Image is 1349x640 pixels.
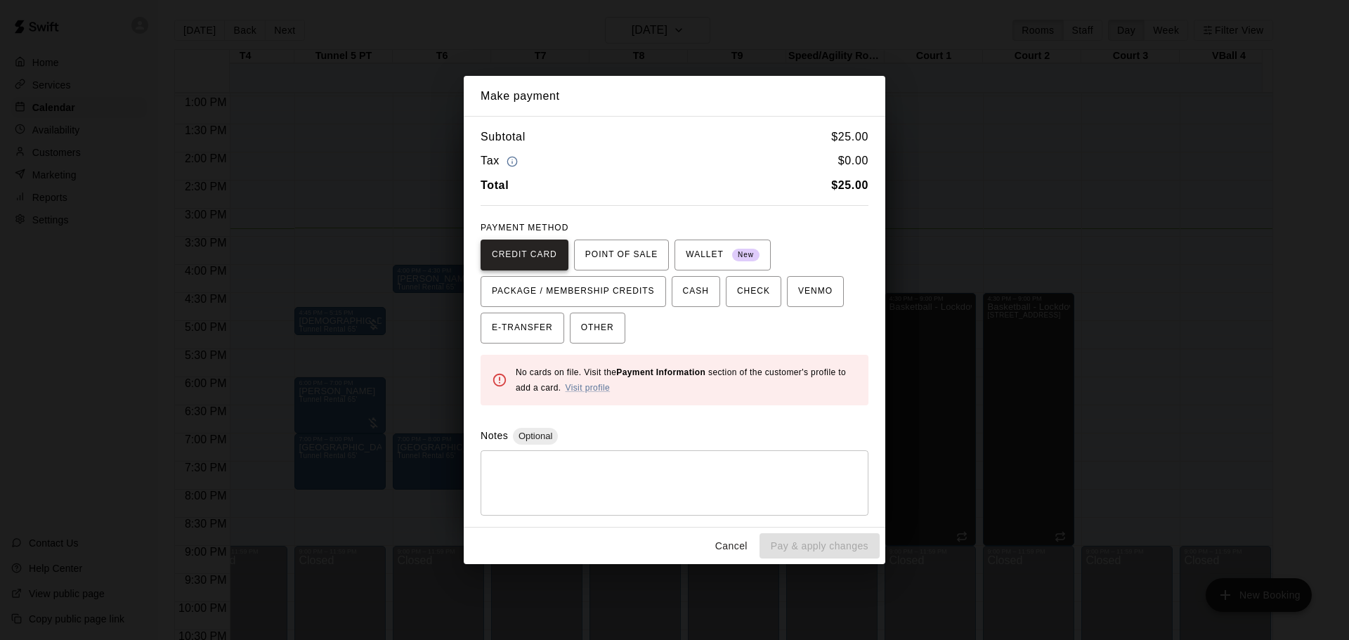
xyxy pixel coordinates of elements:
[516,367,846,393] span: No cards on file. Visit the section of the customer's profile to add a card.
[481,179,509,191] b: Total
[492,244,557,266] span: CREDIT CARD
[492,317,553,339] span: E-TRANSFER
[581,317,614,339] span: OTHER
[570,313,625,344] button: OTHER
[831,179,868,191] b: $ 25.00
[464,76,885,117] h2: Make payment
[585,244,658,266] span: POINT OF SALE
[686,244,760,266] span: WALLET
[481,223,568,233] span: PAYMENT METHOD
[709,533,754,559] button: Cancel
[737,280,770,303] span: CHECK
[787,276,844,307] button: VENMO
[492,280,655,303] span: PACKAGE / MEMBERSHIP CREDITS
[574,240,669,270] button: POINT OF SALE
[732,246,760,265] span: New
[672,276,720,307] button: CASH
[481,276,666,307] button: PACKAGE / MEMBERSHIP CREDITS
[838,152,868,171] h6: $ 0.00
[674,240,771,270] button: WALLET New
[798,280,833,303] span: VENMO
[726,276,781,307] button: CHECK
[481,313,564,344] button: E-TRANSFER
[481,240,568,270] button: CREDIT CARD
[683,280,709,303] span: CASH
[481,128,526,146] h6: Subtotal
[513,431,558,441] span: Optional
[565,383,610,393] a: Visit profile
[616,367,705,377] b: Payment Information
[831,128,868,146] h6: $ 25.00
[481,430,508,441] label: Notes
[481,152,521,171] h6: Tax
